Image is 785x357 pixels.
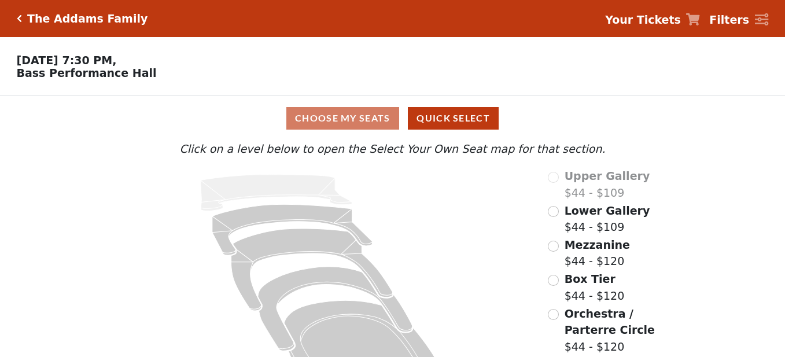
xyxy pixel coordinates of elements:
[605,13,681,26] strong: Your Tickets
[565,238,630,251] span: Mezzanine
[408,107,499,130] button: Quick Select
[565,307,655,337] span: Orchestra / Parterre Circle
[200,175,352,211] path: Upper Gallery - Seats Available: 0
[17,14,22,23] a: Click here to go back to filters
[565,168,650,201] label: $44 - $109
[565,237,630,270] label: $44 - $120
[565,203,650,235] label: $44 - $109
[565,273,616,285] span: Box Tier
[565,204,650,217] span: Lower Gallery
[605,12,700,28] a: Your Tickets
[27,12,148,25] h5: The Addams Family
[565,306,679,355] label: $44 - $120
[565,271,625,304] label: $44 - $120
[709,13,749,26] strong: Filters
[565,170,650,182] span: Upper Gallery
[106,141,679,157] p: Click on a level below to open the Select Your Own Seat map for that section.
[709,12,768,28] a: Filters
